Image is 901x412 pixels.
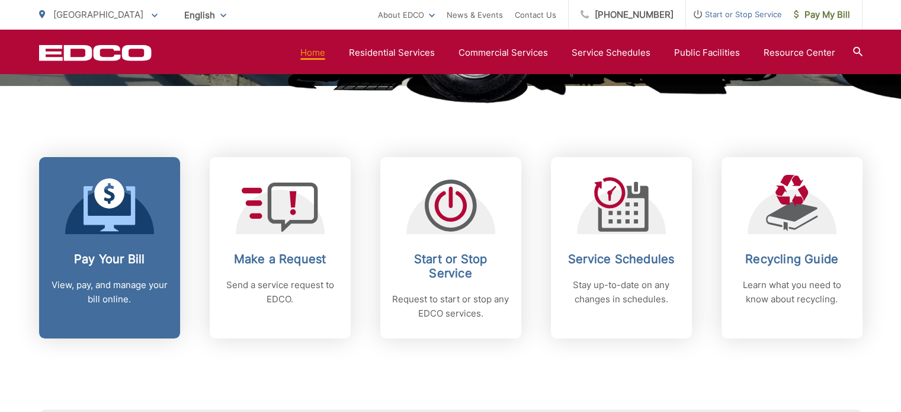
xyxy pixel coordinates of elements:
[51,278,168,306] p: View, pay, and manage your bill online.
[175,5,235,25] span: English
[458,46,548,60] a: Commercial Services
[210,157,351,338] a: Make a Request Send a service request to EDCO.
[300,46,325,60] a: Home
[447,8,503,22] a: News & Events
[392,252,509,280] h2: Start or Stop Service
[572,46,650,60] a: Service Schedules
[563,252,680,266] h2: Service Schedules
[515,8,556,22] a: Contact Us
[764,46,835,60] a: Resource Center
[39,44,152,61] a: EDCD logo. Return to the homepage.
[39,157,180,338] a: Pay Your Bill View, pay, and manage your bill online.
[563,278,680,306] p: Stay up-to-date on any changes in schedules.
[733,278,851,306] p: Learn what you need to know about recycling.
[733,252,851,266] h2: Recycling Guide
[53,9,143,20] span: [GEOGRAPHIC_DATA]
[378,8,435,22] a: About EDCO
[222,278,339,306] p: Send a service request to EDCO.
[794,8,850,22] span: Pay My Bill
[51,252,168,266] h2: Pay Your Bill
[722,157,862,338] a: Recycling Guide Learn what you need to know about recycling.
[349,46,435,60] a: Residential Services
[551,157,692,338] a: Service Schedules Stay up-to-date on any changes in schedules.
[392,292,509,321] p: Request to start or stop any EDCO services.
[674,46,740,60] a: Public Facilities
[222,252,339,266] h2: Make a Request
